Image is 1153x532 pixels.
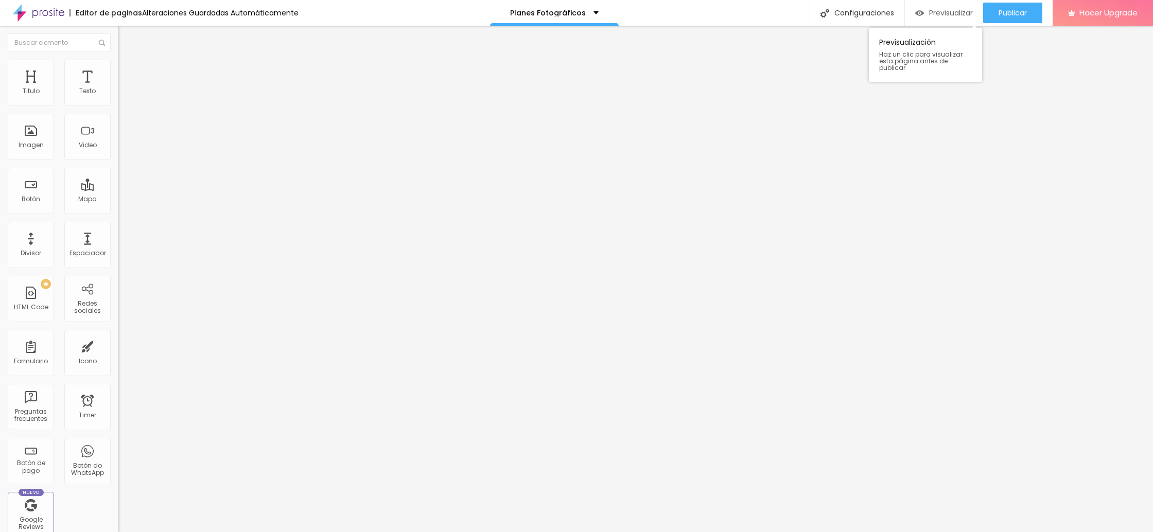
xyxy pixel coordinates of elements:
div: HTML Code [14,304,48,311]
div: Titulo [23,87,40,95]
span: Publicar [999,9,1027,17]
div: Texto [79,87,96,95]
img: view-1.svg [915,9,924,17]
input: Buscar elemento [8,33,111,52]
div: Alteraciones Guardadas Automáticamente [142,9,299,16]
div: Botón do WhatsApp [67,462,108,477]
img: Icone [99,40,105,46]
div: Google Reviews [10,516,51,531]
button: Previsualizar [905,3,983,23]
div: Previsualización [869,28,982,82]
span: Previsualizar [929,9,973,17]
div: Editor de paginas [69,9,142,16]
div: Divisor [21,250,41,257]
span: Hacer Upgrade [1079,8,1138,17]
div: Timer [79,412,96,419]
div: Formulario [14,358,48,365]
div: Botón de pago [10,459,51,474]
button: Publicar [983,3,1042,23]
div: Redes sociales [67,300,108,315]
div: Espaciador [69,250,106,257]
span: Haz un clic para visualizar esta página antes de publicar [879,51,972,72]
p: Planes Fotográficos [510,9,586,16]
div: Mapa [78,196,97,203]
div: Nuevo [19,489,44,496]
div: Video [79,141,97,149]
img: Icone [820,9,829,17]
div: Icono [79,358,97,365]
div: Imagen [19,141,44,149]
div: Botón [22,196,40,203]
div: Preguntas frecuentes [10,408,51,423]
iframe: Editor [118,26,1153,532]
